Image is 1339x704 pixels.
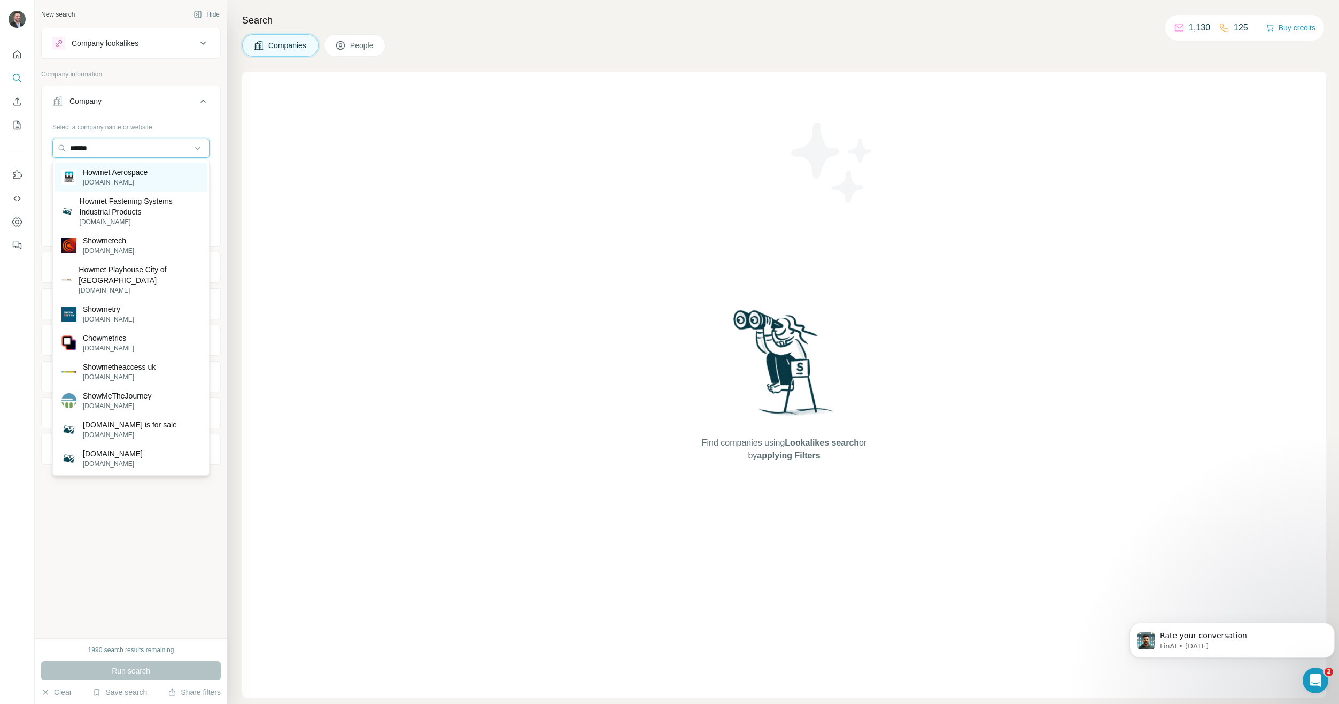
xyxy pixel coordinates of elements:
button: Employees (size) [42,364,220,389]
span: 2 [1325,668,1333,676]
button: Company [42,88,220,118]
button: Feedback [9,236,26,255]
img: Howmet Aerospace [61,170,76,185]
button: Buy credits [1266,20,1315,35]
button: Keywords [42,437,220,462]
p: [DOMAIN_NAME] [83,246,134,256]
span: Lookalikes search [785,438,859,447]
img: Chowmetrics [61,335,76,350]
p: [DOMAIN_NAME] is for sale [83,419,177,430]
img: Showmetry [61,307,76,322]
span: Find companies using or by [699,437,870,462]
button: Search [9,68,26,88]
img: Howmet Playhouse City of Whitehall [61,274,72,285]
p: [DOMAIN_NAME] [83,178,148,187]
button: Company lookalikes [42,30,220,56]
div: New search [41,10,75,19]
div: Company [69,96,102,106]
img: showmethespending.org [61,451,76,466]
p: 1,130 [1189,21,1210,34]
p: [DOMAIN_NAME] [83,430,177,440]
p: [DOMAIN_NAME] [83,459,143,469]
p: [DOMAIN_NAME] [80,217,200,227]
button: Technologies [42,400,220,426]
button: My lists [9,116,26,135]
p: [DOMAIN_NAME] [79,286,200,295]
span: applying Filters [757,451,820,460]
p: [DOMAIN_NAME] [83,343,134,353]
span: People [350,40,375,51]
button: Clear [41,687,72,698]
div: Company lookalikes [72,38,138,49]
button: Quick start [9,45,26,64]
img: Avatar [9,11,26,28]
p: [DOMAIN_NAME] [83,448,143,459]
p: Chowmetrics [83,333,134,343]
p: Showmetech [83,235,134,246]
p: 125 [1234,21,1248,34]
p: [DOMAIN_NAME] [83,315,134,324]
img: Surfe Illustration - Stars [784,114,880,211]
button: Annual revenue ($) [42,327,220,353]
button: Hide [186,6,227,22]
iframe: Intercom live chat [1303,668,1328,693]
p: [DOMAIN_NAME] [83,401,151,411]
p: Howmet Fastening Systems Industrial Products [80,196,200,217]
img: ShowMeTheJourney [61,393,76,408]
h4: Search [242,13,1326,28]
button: HQ location [42,291,220,317]
img: Showmetheaccess uk [61,364,76,379]
p: [DOMAIN_NAME] [83,372,156,382]
div: Select a company name or website [52,118,210,132]
button: Use Surfe API [9,189,26,208]
button: Use Surfe on LinkedIn [9,165,26,185]
img: showmetheco.de is for sale [61,422,76,437]
p: Howmet Playhouse City of [GEOGRAPHIC_DATA] [79,264,200,286]
button: Enrich CSV [9,92,26,111]
p: ShowMeTheJourney [83,391,151,401]
p: Showmetheaccess uk [83,362,156,372]
p: Company information [41,70,221,79]
button: Save search [92,687,147,698]
div: 1990 search results remaining [88,645,174,655]
p: Howmet Aerospace [83,167,148,178]
img: Howmet Fastening Systems Industrial Products [61,205,73,217]
button: Share filters [168,687,221,698]
p: Showmetry [83,304,134,315]
button: Dashboard [9,212,26,232]
span: Companies [268,40,307,51]
img: Surfe Illustration - Woman searching with binoculars [729,307,840,426]
button: Industry [42,255,220,280]
img: Showmetech [61,238,76,253]
iframe: Intercom notifications message [1125,600,1339,675]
